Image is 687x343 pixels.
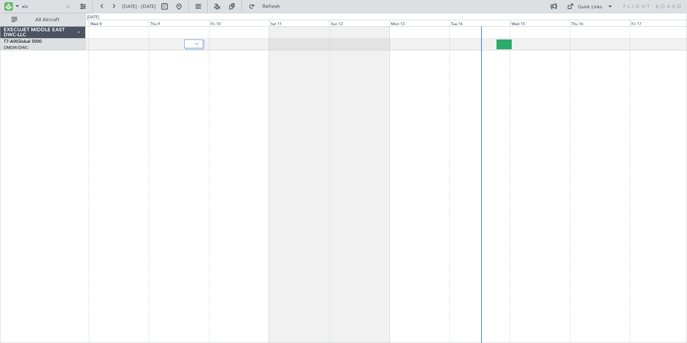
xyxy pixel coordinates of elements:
[4,40,17,44] span: T7-AIX
[510,20,570,26] div: Wed 15
[578,4,602,11] div: Quick Links
[22,1,63,12] input: A/C (Reg. or Type)
[209,20,269,26] div: Fri 10
[269,20,329,26] div: Sat 11
[329,20,389,26] div: Sun 12
[4,40,42,44] a: T7-AIXGlobal 5000
[570,20,630,26] div: Thu 16
[89,20,149,26] div: Wed 8
[256,4,286,9] span: Refresh
[195,42,199,45] img: arrow-gray.svg
[389,20,449,26] div: Mon 13
[563,1,617,12] button: Quick Links
[19,17,76,22] span: All Aircraft
[149,20,209,26] div: Thu 9
[4,45,28,50] a: OMDW/DWC
[122,3,156,10] span: [DATE] - [DATE]
[449,20,510,26] div: Tue 14
[245,1,289,12] button: Refresh
[87,14,99,20] div: [DATE]
[8,14,78,26] button: All Aircraft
